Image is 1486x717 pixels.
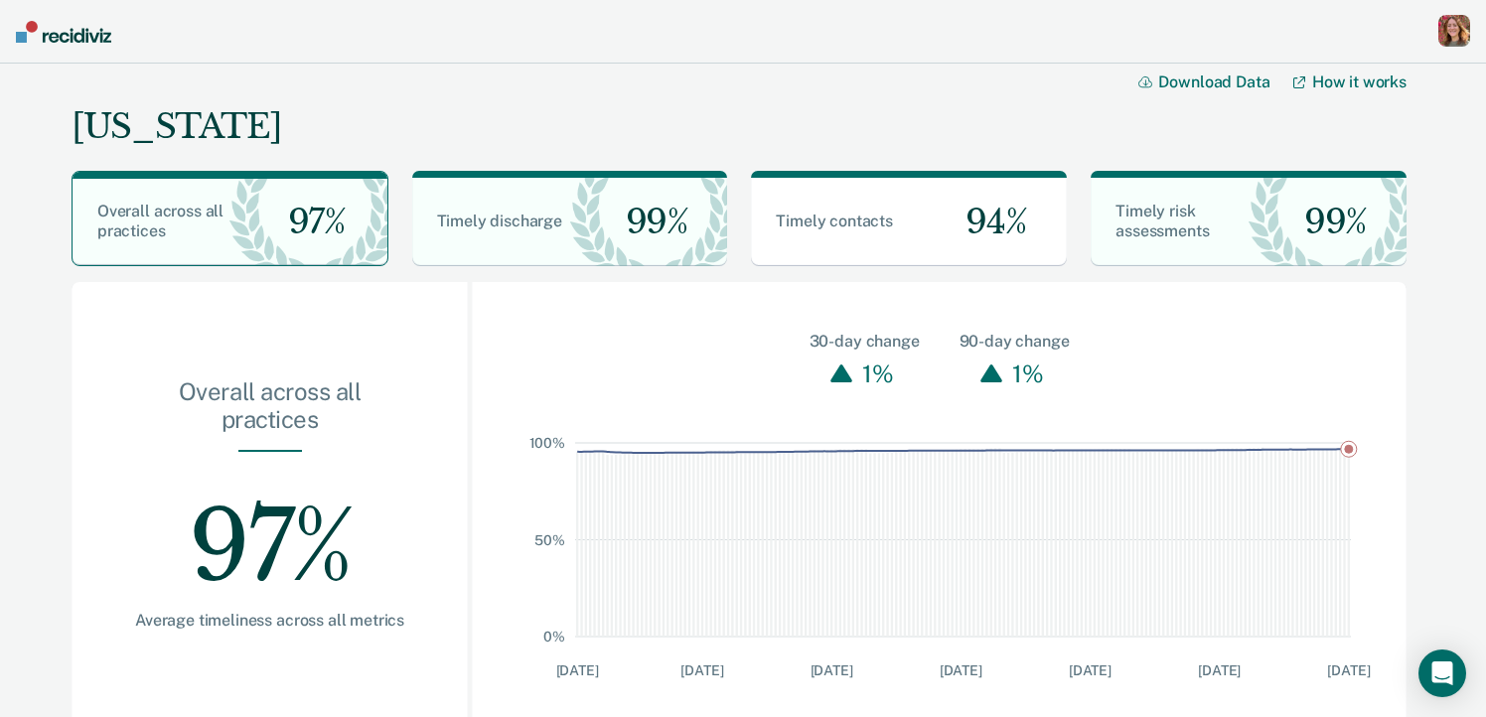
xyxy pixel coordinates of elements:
div: 1% [1007,354,1048,393]
text: [DATE] [1198,662,1241,678]
text: [DATE] [811,662,853,678]
div: Overall across all practices [135,377,404,451]
span: 94% [950,202,1026,242]
a: How it works [1293,72,1407,91]
span: Timely discharge [437,212,562,230]
text: [DATE] [556,662,599,678]
div: 90-day change [960,330,1070,354]
div: [US_STATE] [72,106,281,147]
div: 1% [857,354,898,393]
text: [DATE] [940,662,982,678]
img: Recidiviz [16,21,111,43]
div: Average timeliness across all metrics [135,611,404,630]
span: 97% [272,202,346,242]
div: Open Intercom Messenger [1418,649,1466,697]
span: 99% [610,202,688,242]
div: 97% [135,452,404,611]
text: [DATE] [1327,662,1370,678]
div: 30-day change [810,330,920,354]
span: Timely contacts [776,212,893,230]
span: Overall across all practices [97,202,223,240]
text: [DATE] [1069,662,1112,678]
span: 99% [1288,202,1367,242]
button: Download Data [1138,72,1293,91]
text: [DATE] [681,662,724,678]
span: Timely risk assessments [1115,202,1209,240]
